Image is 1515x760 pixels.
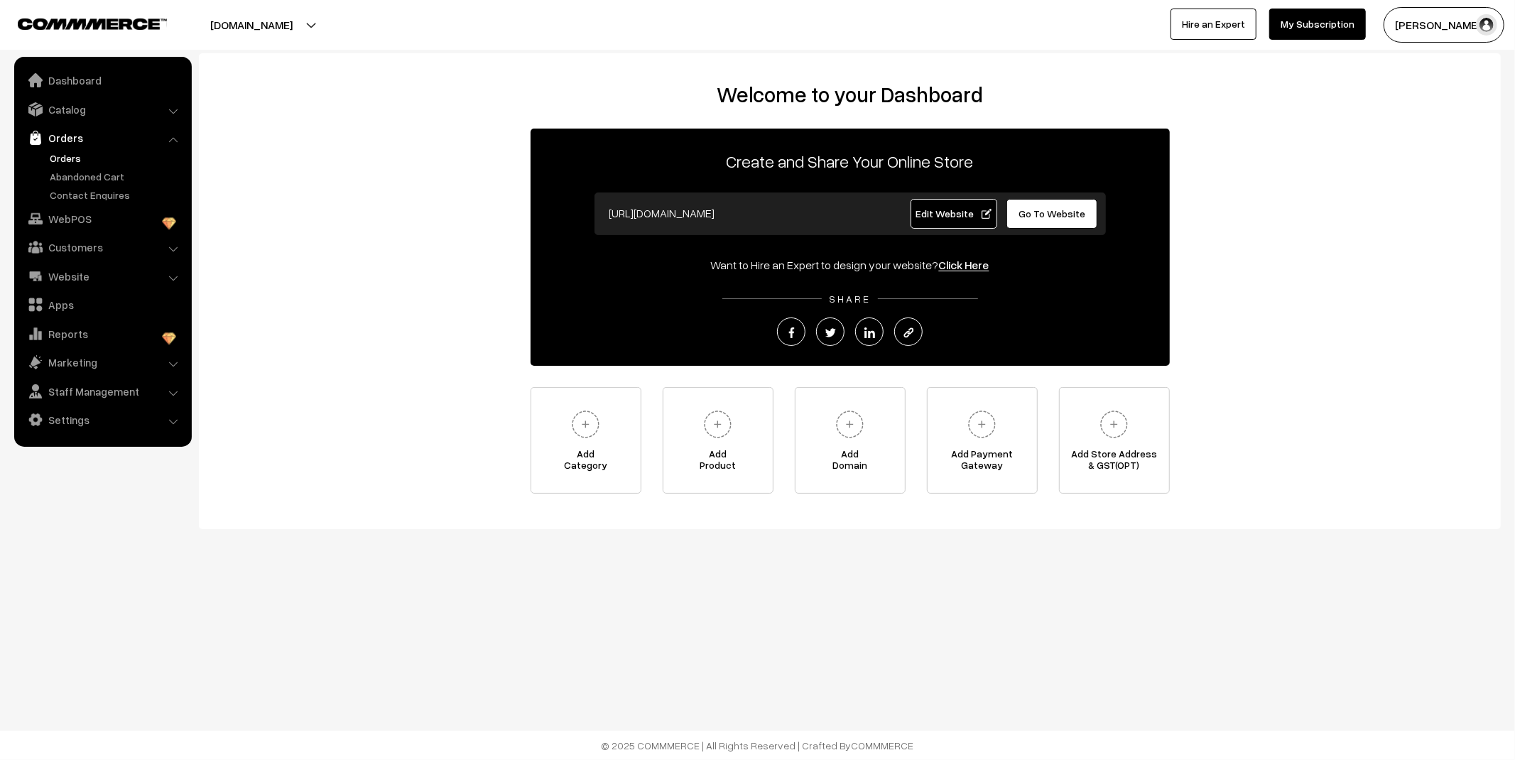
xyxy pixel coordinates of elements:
[1006,199,1098,229] a: Go To Website
[795,448,905,477] span: Add Domain
[1171,9,1256,40] a: Hire an Expert
[698,405,737,444] img: plus.svg
[18,234,187,260] a: Customers
[1476,14,1497,36] img: user
[46,169,187,184] a: Abandoned Cart
[1019,207,1085,219] span: Go To Website
[18,321,187,347] a: Reports
[18,97,187,122] a: Catalog
[46,188,187,202] a: Contact Enquires
[18,349,187,375] a: Marketing
[161,7,342,43] button: [DOMAIN_NAME]
[531,256,1170,273] div: Want to Hire an Expert to design your website?
[1059,387,1170,494] a: Add Store Address& GST(OPT)
[1384,7,1504,43] button: [PERSON_NAME]
[962,405,1001,444] img: plus.svg
[1095,405,1134,444] img: plus.svg
[18,264,187,289] a: Website
[18,14,142,31] a: COMMMERCE
[18,379,187,404] a: Staff Management
[663,448,773,477] span: Add Product
[1269,9,1366,40] a: My Subscription
[928,448,1037,477] span: Add Payment Gateway
[916,207,992,219] span: Edit Website
[795,387,906,494] a: AddDomain
[531,387,641,494] a: AddCategory
[822,293,878,305] span: SHARE
[566,405,605,444] img: plus.svg
[18,407,187,433] a: Settings
[18,18,167,29] img: COMMMERCE
[18,67,187,93] a: Dashboard
[18,125,187,151] a: Orders
[18,206,187,232] a: WebPOS
[852,739,914,751] a: COMMMERCE
[46,151,187,165] a: Orders
[18,292,187,317] a: Apps
[531,448,641,477] span: Add Category
[1060,448,1169,477] span: Add Store Address & GST(OPT)
[531,148,1170,174] p: Create and Share Your Online Store
[830,405,869,444] img: plus.svg
[927,387,1038,494] a: Add PaymentGateway
[663,387,773,494] a: AddProduct
[939,258,989,272] a: Click Here
[911,199,997,229] a: Edit Website
[213,82,1487,107] h2: Welcome to your Dashboard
